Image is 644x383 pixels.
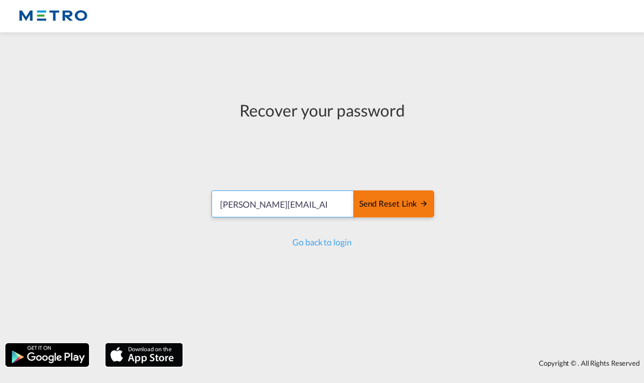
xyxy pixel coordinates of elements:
[292,237,351,247] a: Go back to login
[211,190,354,217] input: Email
[104,342,184,368] img: apple.png
[420,199,428,208] md-icon: icon-arrow-right
[4,342,90,368] img: google.png
[359,198,428,210] div: Send reset link
[240,132,404,174] iframe: reCAPTCHA
[210,99,434,121] div: Recover your password
[353,190,434,217] button: SEND RESET LINK
[188,354,644,372] div: Copyright © . All Rights Reserved
[16,4,89,29] img: c6a2fae0607311ef8fc0e1223bf76fec.JPG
